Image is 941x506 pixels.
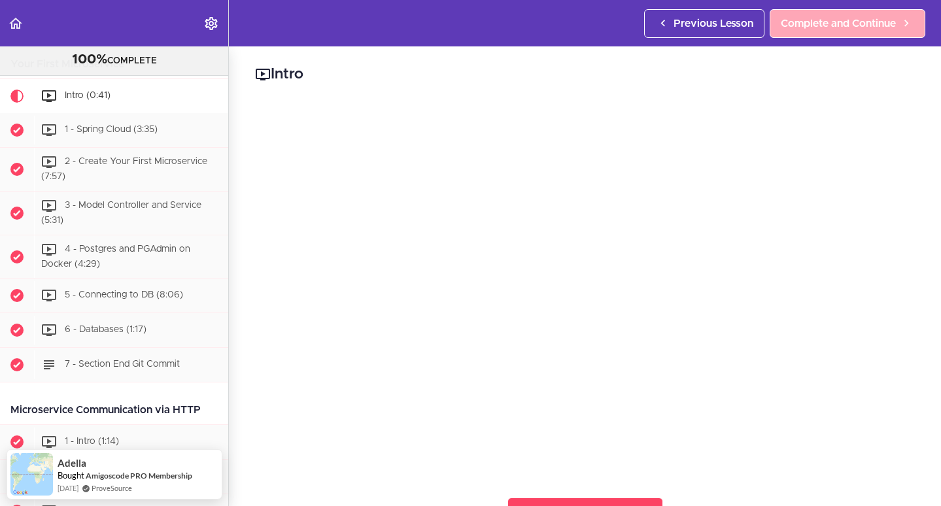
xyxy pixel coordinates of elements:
[72,53,107,66] span: 100%
[58,482,78,494] span: [DATE]
[255,63,915,86] h2: Intro
[65,437,119,447] span: 1 - Intro (1:14)
[41,245,190,269] span: 4 - Postgres and PGAdmin on Docker (4:29)
[255,105,915,477] iframe: Video Player
[674,16,753,31] span: Previous Lesson
[58,458,86,469] span: Adella
[644,9,764,38] a: Previous Lesson
[58,470,84,481] span: Bought
[8,16,24,31] svg: Back to course curriculum
[65,92,111,101] span: Intro (0:41)
[10,453,53,496] img: provesource social proof notification image
[203,16,219,31] svg: Settings Menu
[41,201,201,225] span: 3 - Model Controller and Service (5:31)
[65,126,158,135] span: 1 - Spring Cloud (3:35)
[65,326,146,335] span: 6 - Databases (1:17)
[770,9,925,38] a: Complete and Continue
[65,360,180,369] span: 7 - Section End Git Commit
[16,52,212,69] div: COMPLETE
[86,470,192,481] a: Amigoscode PRO Membership
[65,291,183,300] span: 5 - Connecting to DB (8:06)
[781,16,896,31] span: Complete and Continue
[92,482,132,494] a: ProveSource
[41,158,207,182] span: 2 - Create Your First Microservice (7:57)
